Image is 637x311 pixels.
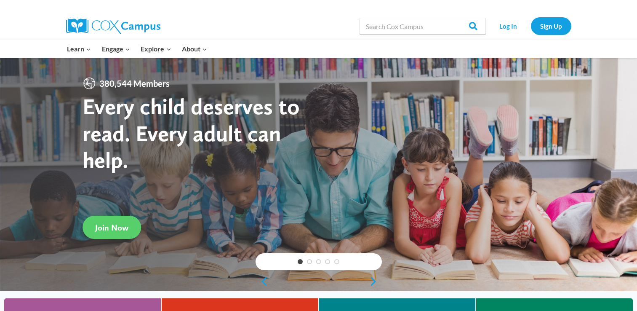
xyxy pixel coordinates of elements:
a: 5 [334,259,339,264]
a: 3 [316,259,321,264]
nav: Secondary Navigation [490,17,571,35]
span: About [182,43,207,54]
div: content slider buttons [256,273,382,290]
img: Cox Campus [66,19,160,34]
a: 1 [298,259,303,264]
a: next [369,276,382,287]
span: Join Now [95,223,128,233]
span: 380,544 Members [96,77,173,90]
nav: Primary Navigation [62,40,213,58]
a: 2 [307,259,312,264]
a: Sign Up [531,17,571,35]
a: Log In [490,17,527,35]
strong: Every child deserves to read. Every adult can help. [83,93,300,173]
span: Explore [141,43,171,54]
a: Join Now [83,216,141,239]
span: Learn [67,43,91,54]
a: previous [256,276,268,287]
a: 4 [325,259,330,264]
span: Engage [102,43,130,54]
input: Search Cox Campus [360,18,486,35]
